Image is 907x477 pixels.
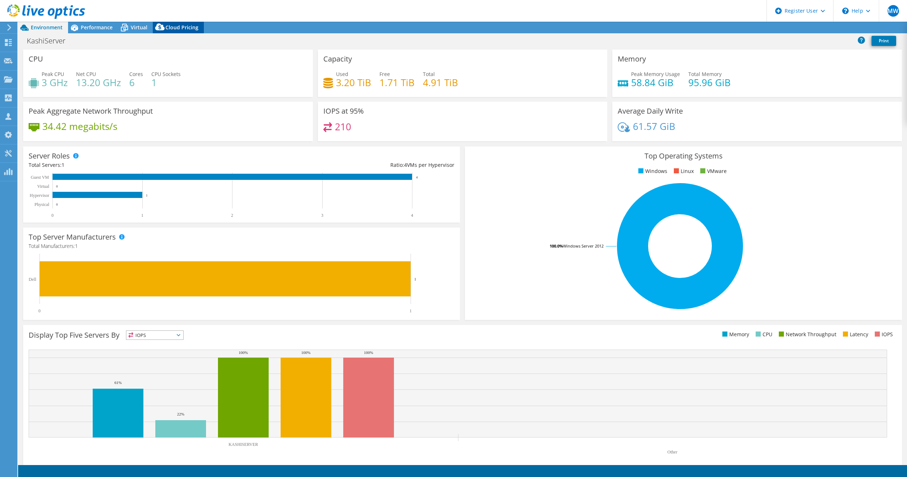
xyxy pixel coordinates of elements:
[754,330,772,338] li: CPU
[618,107,683,115] h3: Average Daily Write
[62,161,64,168] span: 1
[688,79,731,86] h4: 95.96 GiB
[114,380,122,385] text: 61%
[31,175,49,180] text: Guest VM
[336,71,348,77] span: Used
[411,213,413,218] text: 4
[323,107,364,115] h3: IOPS at 95%
[321,213,323,218] text: 3
[30,193,49,198] text: Hypervisor
[29,55,43,63] h3: CPU
[698,167,727,175] li: VMware
[637,167,667,175] li: Windows
[631,71,680,77] span: Peak Memory Usage
[75,242,78,249] span: 1
[423,79,458,86] h4: 4.91 TiB
[404,161,407,168] span: 4
[126,331,183,339] span: IOPS
[141,213,143,218] text: 1
[550,243,563,249] tspan: 100.0%
[76,71,96,77] span: Net CPU
[56,203,58,206] text: 0
[24,37,77,45] h1: KashiServer
[414,277,416,281] text: 1
[672,167,694,175] li: Linux
[872,36,896,46] a: Print
[887,5,899,17] span: MW
[335,123,351,131] h4: 210
[29,107,153,115] h3: Peak Aggregate Network Throughput
[631,79,680,86] h4: 58.84 GiB
[228,442,258,447] text: KASHISERVER
[410,308,412,313] text: 1
[76,79,121,86] h4: 13.20 GHz
[42,122,117,130] h4: 34.42 megabits/s
[42,71,64,77] span: Peak CPU
[242,161,454,169] div: Ratio: VMs per Hypervisor
[301,350,311,355] text: 100%
[29,233,116,241] h3: Top Server Manufacturers
[633,122,675,130] h4: 61.57 GiB
[721,330,749,338] li: Memory
[667,449,677,455] text: Other
[688,71,722,77] span: Total Memory
[470,152,896,160] h3: Top Operating Systems
[873,330,893,338] li: IOPS
[151,71,181,77] span: CPU Sockets
[129,71,143,77] span: Cores
[416,176,418,179] text: 4
[29,161,242,169] div: Total Servers:
[618,55,646,63] h3: Memory
[42,79,68,86] h4: 3 GHz
[239,350,248,355] text: 100%
[38,308,41,313] text: 0
[563,243,604,249] tspan: Windows Server 2012
[29,152,70,160] h3: Server Roles
[177,412,184,416] text: 22%
[777,330,836,338] li: Network Throughput
[841,330,868,338] li: Latency
[336,79,371,86] h4: 3.20 TiB
[31,24,63,31] span: Environment
[29,242,454,250] h4: Total Manufacturers:
[146,194,148,197] text: 1
[129,79,143,86] h4: 6
[131,24,147,31] span: Virtual
[379,71,390,77] span: Free
[51,213,54,218] text: 0
[29,277,36,282] text: Dell
[842,8,849,14] svg: \n
[34,202,49,207] text: Physical
[423,71,435,77] span: Total
[81,24,113,31] span: Performance
[379,79,415,86] h4: 1.71 TiB
[364,350,373,355] text: 100%
[323,55,352,63] h3: Capacity
[151,79,181,86] h4: 1
[231,213,233,218] text: 2
[56,185,58,188] text: 0
[37,184,50,189] text: Virtual
[165,24,198,31] span: Cloud Pricing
